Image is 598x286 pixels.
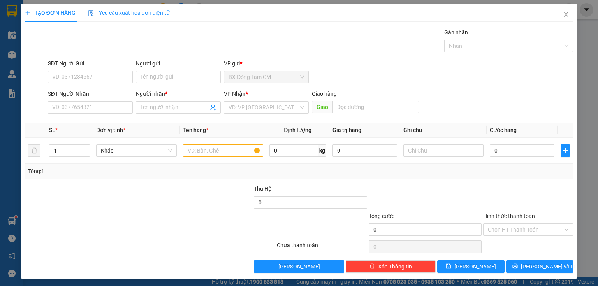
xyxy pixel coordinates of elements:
[490,127,517,133] span: Cước hàng
[28,167,231,175] div: Tổng: 1
[229,71,304,83] span: BX Đồng Tâm CM
[437,260,505,273] button: save[PERSON_NAME]
[318,144,326,157] span: kg
[278,262,320,271] span: [PERSON_NAME]
[483,213,535,219] label: Hình thức thanh toán
[224,59,309,68] div: VP gửi
[28,144,40,157] button: delete
[403,144,484,157] input: Ghi Chú
[521,262,575,271] span: [PERSON_NAME] và In
[254,186,272,192] span: Thu Hộ
[224,91,246,97] span: VP Nhận
[101,145,172,156] span: Khác
[136,59,221,68] div: Người gửi
[96,127,125,133] span: Đơn vị tính
[183,144,263,157] input: VD: Bàn, Ghế
[555,4,577,26] button: Close
[48,89,133,98] div: SĐT Người Nhận
[346,260,436,273] button: deleteXóa Thông tin
[183,127,208,133] span: Tên hàng
[254,260,344,273] button: [PERSON_NAME]
[284,127,311,133] span: Định lượng
[369,213,394,219] span: Tổng cước
[88,10,94,16] img: icon
[369,263,375,270] span: delete
[444,29,468,35] label: Gán nhãn
[332,101,419,113] input: Dọc đường
[48,59,133,68] div: SĐT Người Gửi
[332,144,397,157] input: 0
[563,11,569,18] span: close
[332,127,361,133] span: Giá trị hàng
[512,263,518,270] span: printer
[378,262,412,271] span: Xóa Thông tin
[561,144,570,157] button: plus
[506,260,573,273] button: printer[PERSON_NAME] và In
[136,89,221,98] div: Người nhận
[25,10,30,16] span: plus
[25,10,76,16] span: TẠO ĐƠN HÀNG
[276,241,368,254] div: Chưa thanh toán
[446,263,451,270] span: save
[561,147,570,154] span: plus
[88,10,170,16] span: Yêu cầu xuất hóa đơn điện tử
[210,104,216,111] span: user-add
[49,127,55,133] span: SL
[400,123,487,138] th: Ghi chú
[312,101,332,113] span: Giao
[454,262,496,271] span: [PERSON_NAME]
[312,91,337,97] span: Giao hàng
